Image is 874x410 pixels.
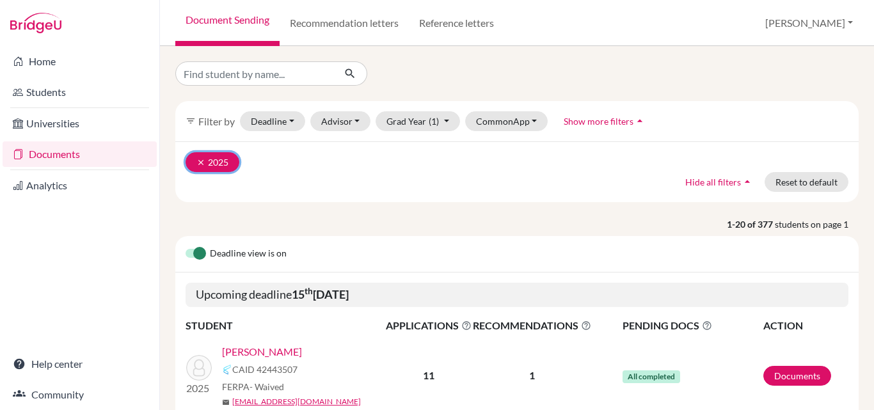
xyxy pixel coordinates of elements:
a: Documents [3,141,157,167]
span: Deadline view is on [210,246,287,262]
input: Find student by name... [175,61,334,86]
span: PENDING DOCS [623,318,763,333]
a: [EMAIL_ADDRESS][DOMAIN_NAME] [232,396,361,407]
button: Grad Year(1) [376,111,460,131]
span: CAID 42443507 [232,363,298,376]
b: 15 [DATE] [292,287,349,301]
button: [PERSON_NAME] [759,11,859,35]
span: All completed [623,370,680,383]
th: STUDENT [186,317,385,334]
button: Show more filtersarrow_drop_up [553,111,657,131]
th: ACTION [763,317,848,334]
p: 2025 [186,381,212,396]
span: (1) [429,116,439,127]
button: Advisor [310,111,371,131]
button: Reset to default [765,172,848,192]
a: Help center [3,351,157,377]
b: 11 [423,369,434,381]
img: Common App logo [222,365,232,375]
i: filter_list [186,116,196,126]
a: Documents [763,366,831,386]
span: Filter by [198,115,235,127]
span: Hide all filters [685,177,741,187]
button: Deadline [240,111,305,131]
span: RECOMMENDATIONS [473,318,591,333]
span: - Waived [250,381,284,392]
h5: Upcoming deadline [186,283,848,307]
a: Students [3,79,157,105]
button: CommonApp [465,111,548,131]
a: Analytics [3,173,157,198]
span: Show more filters [564,116,633,127]
button: Hide all filtersarrow_drop_up [674,172,765,192]
span: FERPA [222,380,284,393]
a: [PERSON_NAME] [222,344,302,359]
img: RAHMAN, MORSHEDUR [186,355,212,381]
span: APPLICATIONS [386,318,472,333]
p: 1 [473,368,591,383]
i: clear [196,158,205,167]
i: arrow_drop_up [633,114,646,127]
strong: 1-20 of 377 [727,217,775,231]
img: Bridge-U [10,13,61,33]
sup: th [305,286,313,296]
i: arrow_drop_up [741,175,754,188]
a: Universities [3,111,157,136]
a: Home [3,49,157,74]
span: mail [222,398,230,406]
button: clear2025 [186,152,239,172]
a: Community [3,382,157,407]
span: students on page 1 [775,217,859,231]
